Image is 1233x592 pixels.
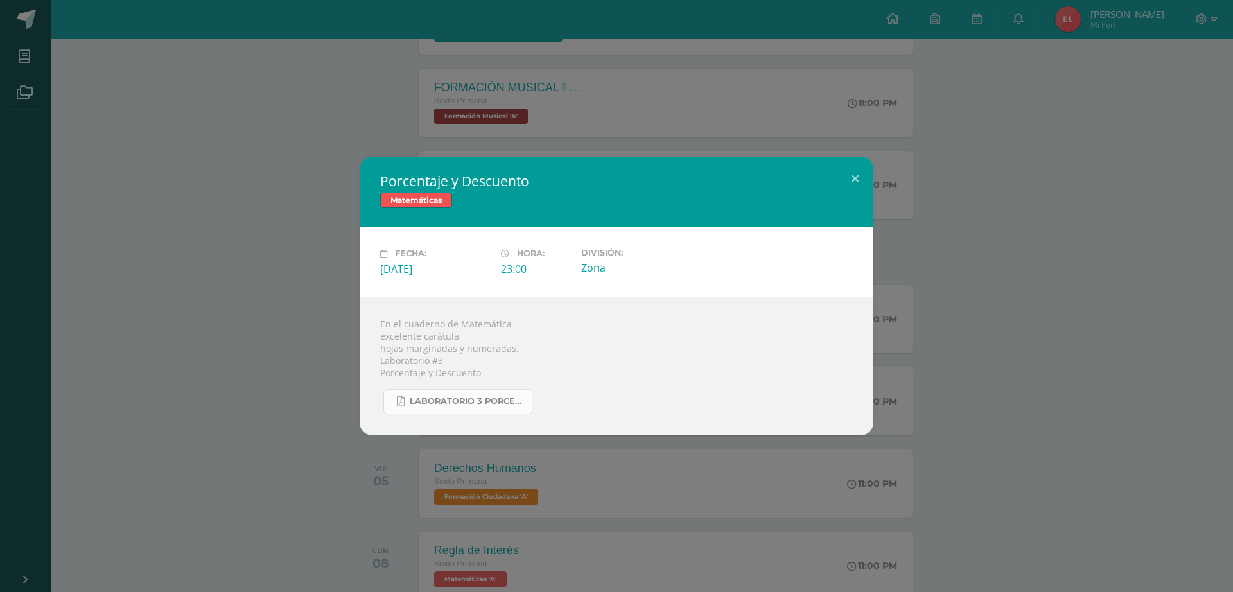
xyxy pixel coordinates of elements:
div: [DATE] [380,262,491,276]
div: En el cuaderno de Matemática excelente carátula hojas marginadas y numeradas. Laboratorio #3 Porc... [360,297,873,435]
a: Laboratorio 3 Porcentaje y Descuento..pdf [383,389,532,414]
label: División: [581,248,692,257]
span: Fecha: [395,249,426,259]
span: Hora: [517,249,545,259]
div: Zona [581,261,692,275]
span: Laboratorio 3 Porcentaje y Descuento..pdf [410,396,525,406]
h2: Porcentaje y Descuento [380,172,853,190]
div: 23:00 [501,262,571,276]
span: Matemáticas [380,193,452,208]
button: Close (Esc) [837,157,873,200]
